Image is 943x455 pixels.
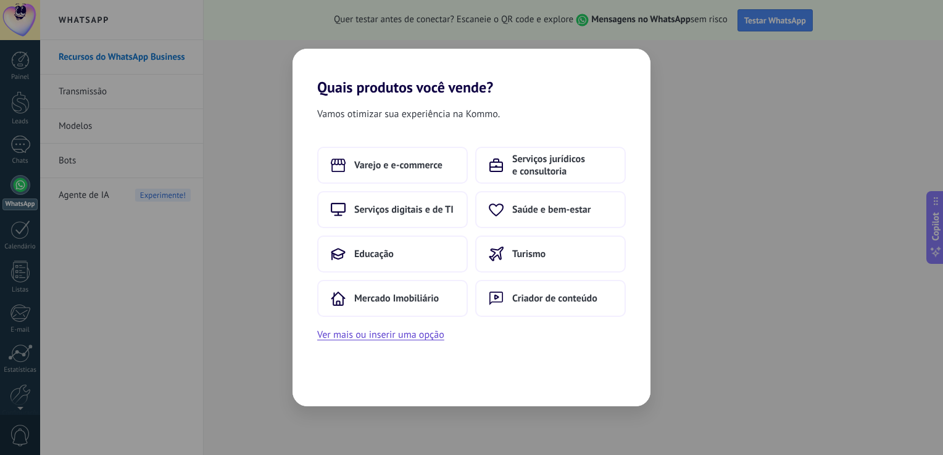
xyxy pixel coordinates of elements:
span: Criador de conteúdo [512,292,597,305]
span: Serviços digitais e de TI [354,203,454,216]
span: Vamos otimizar sua experiência na Kommo. [317,106,500,122]
span: Turismo [512,248,546,260]
button: Varejo e e-commerce [317,147,468,184]
button: Mercado Imobiliário [317,280,468,317]
button: Educação [317,236,468,273]
button: Turismo [475,236,626,273]
span: Mercado Imobiliário [354,292,439,305]
span: Serviços jurídicos e consultoria [512,153,612,178]
span: Educação [354,248,394,260]
button: Serviços digitais e de TI [317,191,468,228]
button: Ver mais ou inserir uma opção [317,327,444,343]
span: Saúde e bem-estar [512,203,591,216]
span: Varejo e e-commerce [354,159,442,171]
button: Serviços jurídicos e consultoria [475,147,626,184]
button: Saúde e bem-estar [475,191,626,228]
button: Criador de conteúdo [475,280,626,317]
h2: Quais produtos você vende? [293,49,650,96]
